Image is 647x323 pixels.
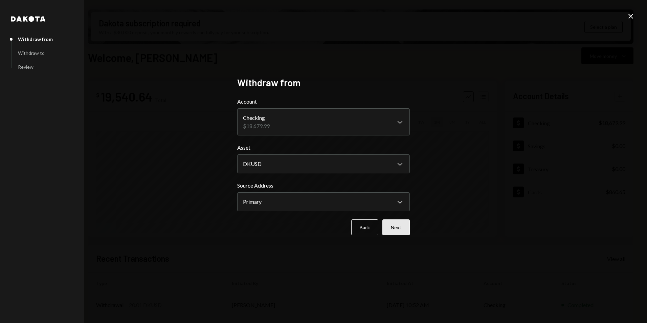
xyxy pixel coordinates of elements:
[18,50,45,56] div: Withdraw to
[237,108,410,135] button: Account
[351,219,378,235] button: Back
[237,181,410,190] label: Source Address
[18,36,53,42] div: Withdraw from
[237,144,410,152] label: Asset
[18,64,34,70] div: Review
[237,98,410,106] label: Account
[237,154,410,173] button: Asset
[382,219,410,235] button: Next
[237,76,410,89] h2: Withdraw from
[237,192,410,211] button: Source Address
